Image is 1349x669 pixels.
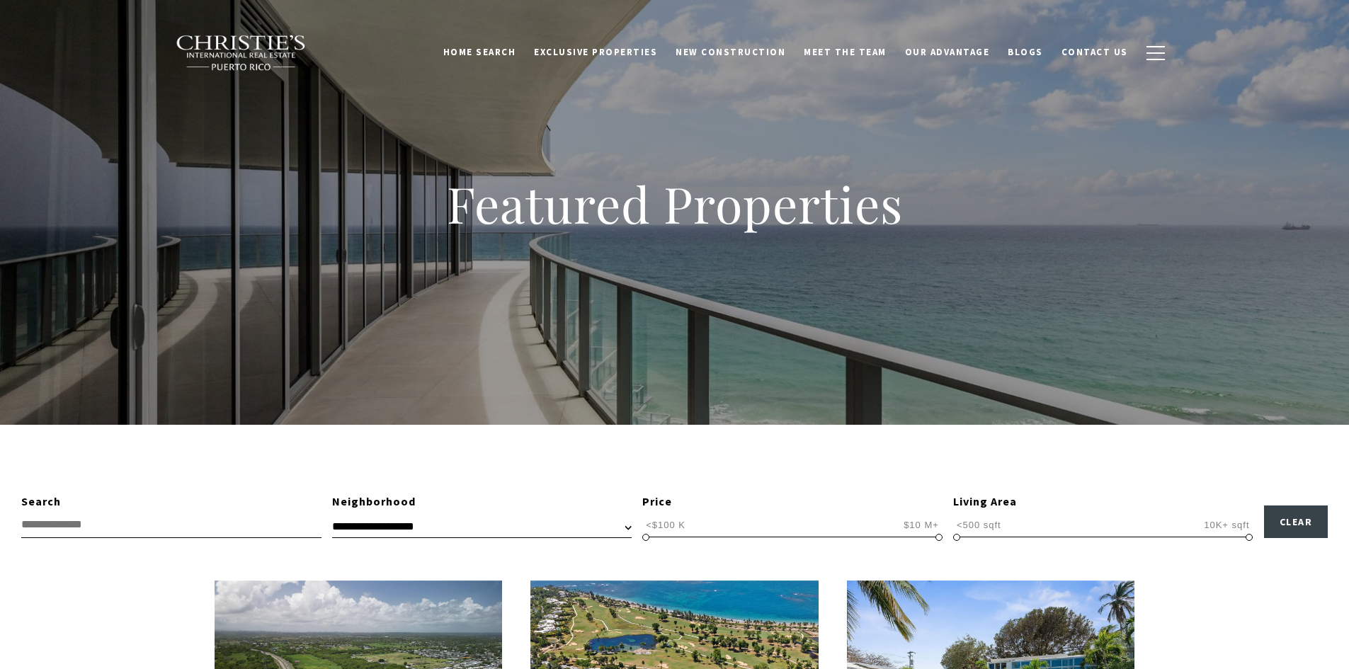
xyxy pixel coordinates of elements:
[1200,518,1253,532] span: 10K+ sqft
[176,35,307,72] img: Christie's International Real Estate black text logo
[1061,46,1128,58] span: Contact Us
[642,493,943,511] div: Price
[525,39,666,66] a: Exclusive Properties
[21,493,321,511] div: Search
[900,518,943,532] span: $10 M+
[676,46,785,58] span: New Construction
[434,39,525,66] a: Home Search
[642,518,689,532] span: <$100 K
[1008,46,1043,58] span: Blogs
[953,518,1005,532] span: <500 sqft
[998,39,1052,66] a: Blogs
[953,493,1253,511] div: Living Area
[1264,505,1328,538] button: Clear
[795,39,896,66] a: Meet the Team
[666,39,795,66] a: New Construction
[905,46,990,58] span: Our Advantage
[896,39,999,66] a: Our Advantage
[332,493,632,511] div: Neighborhood
[356,173,994,235] h1: Featured Properties
[534,46,657,58] span: Exclusive Properties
